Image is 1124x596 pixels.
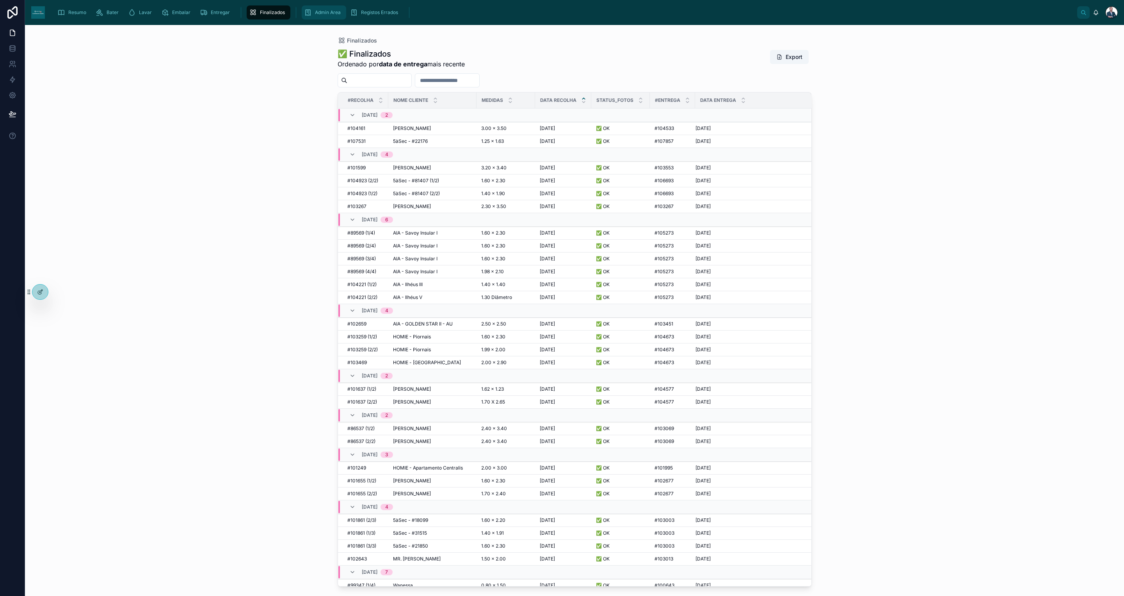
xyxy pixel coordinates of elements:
[540,425,587,432] a: [DATE]
[338,37,377,44] a: Finalizados
[540,256,587,262] a: [DATE]
[31,6,45,19] img: App logo
[347,125,384,132] a: #104161
[362,308,377,314] span: [DATE]
[540,230,555,236] span: [DATE]
[695,281,801,288] a: [DATE]
[654,359,674,366] span: #104673
[197,5,235,20] a: Entregar
[393,438,431,445] span: [PERSON_NAME]
[347,425,384,432] a: #86537 (1/2)
[596,425,610,432] span: ✅ OK
[596,281,610,288] span: ✅ OK
[393,438,472,445] a: [PERSON_NAME]
[481,399,530,405] a: 1.70 X 2.65
[695,294,711,301] span: [DATE]
[540,165,555,171] span: [DATE]
[695,243,711,249] span: [DATE]
[139,9,152,16] span: Lavar
[540,203,587,210] a: [DATE]
[654,334,690,340] a: #104673
[481,359,507,366] span: 2.00 x 2.90
[654,190,690,197] a: #106693
[695,294,801,301] a: [DATE]
[481,178,505,184] span: 1.60 x 2.30
[695,125,801,132] a: [DATE]
[596,334,645,340] a: ✅ OK
[393,138,472,144] a: 5àSec - #22176
[481,438,507,445] span: 2.40 x 3.40
[695,178,711,184] span: [DATE]
[393,230,438,236] span: AIA - Savoy Insular I
[481,347,530,353] a: 1.99 x 2.00
[347,359,384,366] a: #103469
[393,256,438,262] span: AIA - Savoy Insular I
[654,334,674,340] span: #104673
[348,5,404,20] a: Registos Errados
[596,243,610,249] span: ✅ OK
[540,281,587,288] a: [DATE]
[68,9,86,16] span: Resumo
[393,321,453,327] span: AIA - GOLDEN STAR II - AU
[55,5,92,20] a: Resumo
[654,347,674,353] span: #104673
[540,178,587,184] a: [DATE]
[654,269,690,275] a: #105273
[540,269,587,275] a: [DATE]
[347,190,384,197] a: #104923 (1/2)
[347,203,384,210] a: #103267
[347,230,375,236] span: #89569 (1/4)
[481,334,530,340] a: 1.60 x 2.30
[481,386,530,392] a: 1.62 x 1.23
[596,243,645,249] a: ✅ OK
[393,243,472,249] a: AIA - Savoy Insular I
[695,243,801,249] a: [DATE]
[596,203,645,210] a: ✅ OK
[347,243,376,249] span: #89569 (2/4)
[93,5,124,20] a: Bater
[347,321,384,327] a: #102659
[481,190,505,197] span: 1.40 x 1.90
[695,347,711,353] span: [DATE]
[695,347,801,353] a: [DATE]
[393,386,431,392] span: [PERSON_NAME]
[540,334,587,340] a: [DATE]
[362,373,377,379] span: [DATE]
[347,425,375,432] span: #86537 (1/2)
[695,138,801,144] a: [DATE]
[596,386,645,392] a: ✅ OK
[540,138,587,144] a: [DATE]
[540,125,587,132] a: [DATE]
[393,178,439,184] span: 5àSec - #81407 (1/2)
[695,256,801,262] a: [DATE]
[393,178,472,184] a: 5àSec - #81407 (1/2)
[596,190,610,197] span: ✅ OK
[540,269,555,275] span: [DATE]
[540,321,587,327] a: [DATE]
[481,165,530,171] a: 3.20 x 3.40
[540,138,555,144] span: [DATE]
[393,294,422,301] span: AIA - Ilhéus V
[481,269,504,275] span: 1.98 x 2.10
[654,230,674,236] span: #105273
[347,178,384,184] a: #104923 (2/2)
[481,243,505,249] span: 1.60 x 2.30
[393,243,438,249] span: AIA - Savoy Insular I
[481,138,504,144] span: 1.25 x 1.63
[481,321,506,327] span: 2.50 x 2.50
[695,165,801,171] a: [DATE]
[695,425,711,432] span: [DATE]
[596,269,610,275] span: ✅ OK
[362,412,377,418] span: [DATE]
[654,178,674,184] span: #106693
[695,165,711,171] span: [DATE]
[540,359,555,366] span: [DATE]
[654,399,690,405] a: #104577
[596,347,610,353] span: ✅ OK
[695,203,801,210] a: [DATE]
[695,203,711,210] span: [DATE]
[393,281,423,288] span: AIA - Ilhéus III
[695,190,801,197] a: [DATE]
[540,347,587,353] a: [DATE]
[654,243,690,249] a: #105273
